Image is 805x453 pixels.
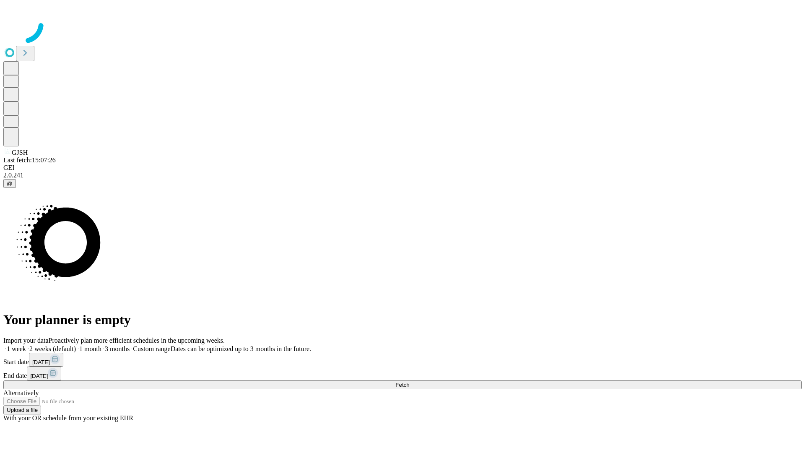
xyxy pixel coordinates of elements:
[27,367,61,380] button: [DATE]
[3,406,41,414] button: Upload a file
[171,345,311,352] span: Dates can be optimized up to 3 months in the future.
[3,389,39,396] span: Alternatively
[7,345,26,352] span: 1 week
[30,373,48,379] span: [DATE]
[395,382,409,388] span: Fetch
[133,345,170,352] span: Custom range
[49,337,225,344] span: Proactively plan more efficient schedules in the upcoming weeks.
[29,353,63,367] button: [DATE]
[3,367,802,380] div: End date
[105,345,130,352] span: 3 months
[29,345,76,352] span: 2 weeks (default)
[3,179,16,188] button: @
[3,353,802,367] div: Start date
[3,164,802,172] div: GEI
[7,180,13,187] span: @
[3,337,49,344] span: Import your data
[3,156,56,164] span: Last fetch: 15:07:26
[3,312,802,328] h1: Your planner is empty
[12,149,28,156] span: GJSH
[3,172,802,179] div: 2.0.241
[79,345,101,352] span: 1 month
[32,359,50,365] span: [DATE]
[3,380,802,389] button: Fetch
[3,414,133,422] span: With your OR schedule from your existing EHR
